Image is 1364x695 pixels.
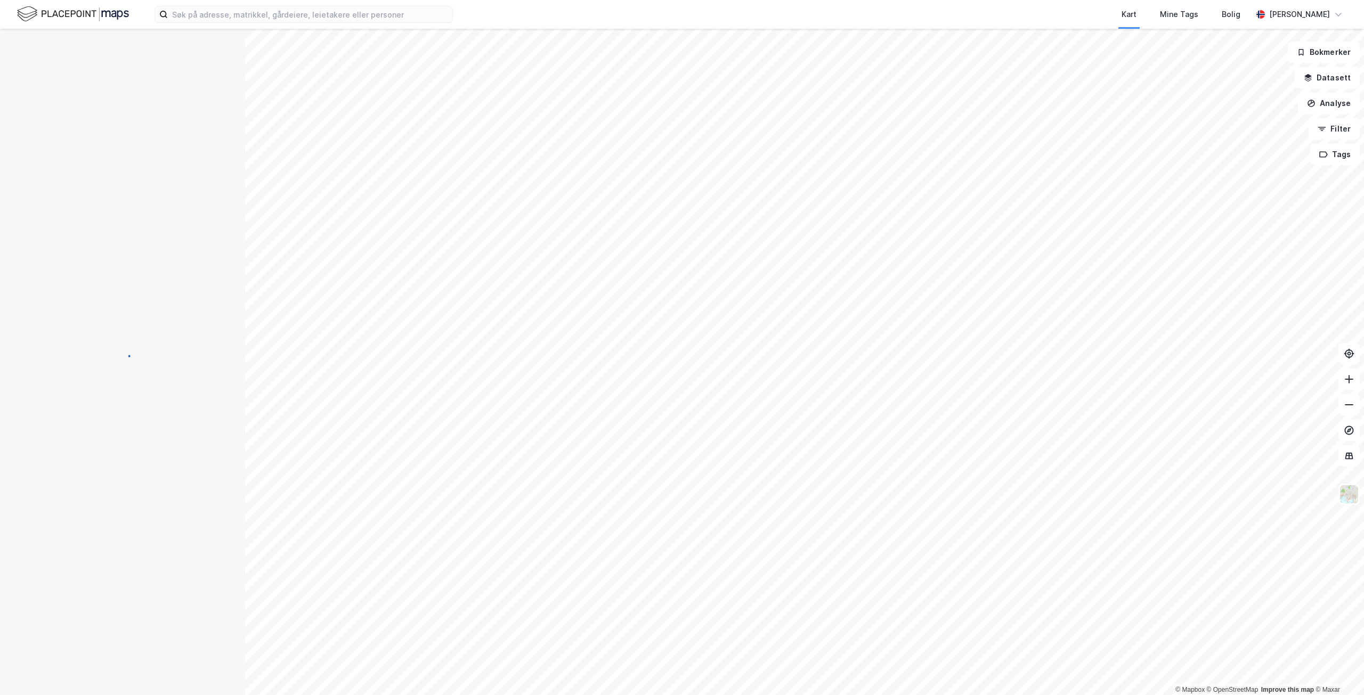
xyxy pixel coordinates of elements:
[17,5,129,23] img: logo.f888ab2527a4732fd821a326f86c7f29.svg
[1311,644,1364,695] div: Kontrollprogram for chat
[1207,686,1259,693] a: OpenStreetMap
[1339,484,1359,504] img: Z
[168,6,452,22] input: Søk på adresse, matrikkel, gårdeiere, leietakere eller personer
[1288,42,1360,63] button: Bokmerker
[1298,93,1360,114] button: Analyse
[1222,8,1240,21] div: Bolig
[1295,67,1360,88] button: Datasett
[1269,8,1330,21] div: [PERSON_NAME]
[1160,8,1198,21] div: Mine Tags
[1310,144,1360,165] button: Tags
[1122,8,1136,21] div: Kart
[1261,686,1314,693] a: Improve this map
[114,347,131,364] img: spinner.a6d8c91a73a9ac5275cf975e30b51cfb.svg
[1175,686,1205,693] a: Mapbox
[1309,118,1360,140] button: Filter
[1311,644,1364,695] iframe: Chat Widget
